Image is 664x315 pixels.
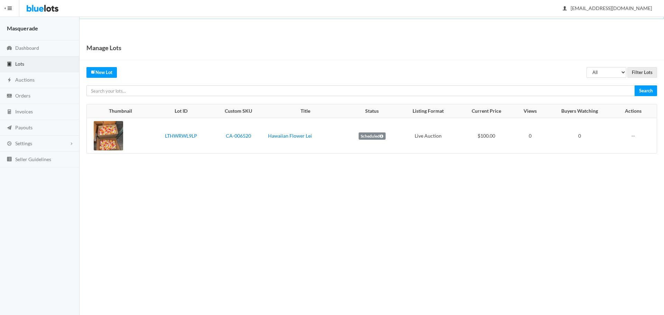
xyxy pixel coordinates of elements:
a: Hawaiian Flower Lei [268,133,312,139]
span: Orders [15,93,30,99]
ion-icon: create [91,70,95,74]
input: Search your lots... [86,85,635,96]
th: Listing Format [398,104,458,118]
span: Lots [15,61,24,67]
ion-icon: speedometer [6,45,13,52]
td: $100.00 [458,118,515,153]
th: Thumbnail [87,104,150,118]
td: -- [614,118,657,153]
span: Auctions [15,77,35,83]
th: Buyers Watching [545,104,614,118]
th: Title [265,104,346,118]
a: LTHWRWL9LP [165,133,197,139]
ion-icon: clipboard [6,61,13,68]
a: CA-006520 [226,133,251,139]
span: Payouts [15,124,33,130]
th: Lot ID [150,104,212,118]
td: 0 [515,118,545,153]
span: Settings [15,140,32,146]
ion-icon: cog [6,141,13,147]
ion-icon: paper plane [6,125,13,131]
th: Current Price [458,104,515,118]
h1: Manage Lots [86,43,121,53]
td: Live Auction [398,118,458,153]
span: [EMAIL_ADDRESS][DOMAIN_NAME] [563,5,652,11]
th: Views [515,104,545,118]
input: Filter Lots [627,67,657,78]
label: Scheduled [359,132,386,140]
a: createNew Lot [86,67,117,78]
ion-icon: cash [6,93,13,100]
ion-icon: list box [6,156,13,163]
ion-icon: calculator [6,109,13,115]
th: Status [345,104,398,118]
th: Custom SKU [212,104,265,118]
td: 0 [545,118,614,153]
th: Actions [614,104,657,118]
span: Seller Guidelines [15,156,51,162]
span: Invoices [15,109,33,114]
span: Dashboard [15,45,39,51]
input: Search [635,85,657,96]
strong: Masquerade [7,25,38,31]
ion-icon: person [561,6,568,12]
ion-icon: flash [6,77,13,84]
